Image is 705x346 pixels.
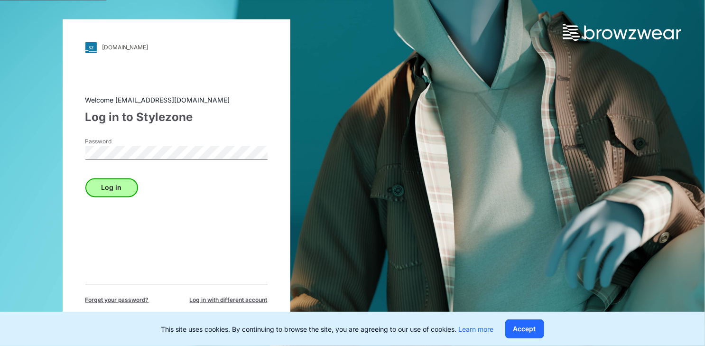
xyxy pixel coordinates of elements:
img: browzwear-logo.73288ffb.svg [563,24,681,41]
span: Forget your password? [85,296,149,304]
button: Accept [505,319,544,338]
a: [DOMAIN_NAME] [85,42,268,53]
button: Log in [85,178,138,197]
label: Password [85,137,152,146]
div: Welcome [EMAIL_ADDRESS][DOMAIN_NAME] [85,95,268,105]
div: [DOMAIN_NAME] [102,44,148,51]
p: This site uses cookies. By continuing to browse the site, you are agreeing to our use of cookies. [161,324,494,334]
span: Log in with different account [190,296,268,304]
div: Log in to Stylezone [85,109,268,126]
img: svg+xml;base64,PHN2ZyB3aWR0aD0iMjgiIGhlaWdodD0iMjgiIHZpZXdCb3g9IjAgMCAyOCAyOCIgZmlsbD0ibm9uZSIgeG... [85,42,97,53]
a: Learn more [459,325,494,333]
